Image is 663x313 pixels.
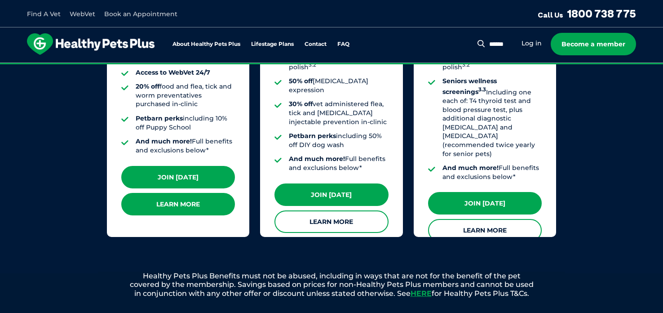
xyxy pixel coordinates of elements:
[136,114,183,122] strong: Petbarn perks
[538,10,563,19] span: Call Us
[289,155,345,163] strong: And much more!
[289,100,313,108] strong: 30% off
[98,272,565,298] p: Healthy Pets Plus Benefits must not be abused, including in ways that are not for the benefit of ...
[538,7,636,20] a: Call Us1800 738 775
[289,100,388,126] li: vet administered flea, tick and [MEDICAL_DATA] injectable prevention in-clinic
[428,219,542,241] a: Learn More
[428,192,542,215] a: Join [DATE]
[476,39,487,48] button: Search
[289,155,388,172] li: Full benefits and exclusions below*
[121,166,235,188] a: Join [DATE]
[136,68,210,76] strong: Access to WebVet 24/7
[289,77,313,85] strong: 50% off
[251,41,294,47] a: Lifestage Plans
[27,33,155,55] img: hpp-logo
[136,82,235,109] li: food and flea, tick and worm preventatives purchased in-clinic
[305,41,327,47] a: Contact
[104,10,177,18] a: Book an Appointment
[121,193,235,215] a: Learn More
[442,77,542,158] li: Including one each of: T4 thyroid test and blood pressure test, plus additional diagnostic [MEDIC...
[289,132,388,149] li: including 50% off DIY dog wash
[164,63,499,71] span: Proactive, preventative wellness program designed to keep your pet healthier and happier for longer
[442,164,542,181] li: Full benefits and exclusions below*
[274,210,388,233] a: Learn More
[462,62,470,68] sup: 3.2
[289,77,388,94] li: [MEDICAL_DATA] expression
[522,39,542,48] a: Log in
[274,183,388,206] a: Join [DATE]
[70,10,95,18] a: WebVet
[442,164,499,172] strong: And much more!
[27,10,61,18] a: Find A Vet
[136,137,235,155] li: Full benefits and exclusions below*
[478,87,486,93] sup: 3.3
[136,114,235,132] li: including 10% off Puppy School
[551,33,636,55] a: Become a member
[172,41,240,47] a: About Healthy Pets Plus
[411,289,432,298] a: HERE
[136,82,159,90] strong: 20% off
[309,62,316,68] sup: 3.2
[337,41,349,47] a: FAQ
[289,132,336,140] strong: Petbarn perks
[136,137,192,145] strong: And much more!
[442,77,497,96] strong: Seniors wellness screenings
